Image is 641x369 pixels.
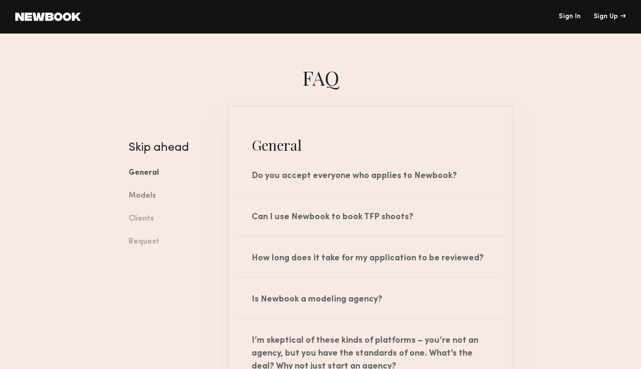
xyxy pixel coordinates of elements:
div: Can I use Newbook to book TFP shoots? [229,196,512,236]
div: Is Newbook a modeling agency? [229,278,512,318]
a: Models [129,185,214,208]
a: Request [129,231,214,254]
h4: Skip ahead [129,142,214,154]
a: Sign In [559,13,581,20]
a: General [129,162,214,185]
h4: General [229,135,512,155]
div: Do you accept everyone who applies to Newbook? [229,155,512,195]
h1: faq [122,65,519,90]
div: How long does it take for my application to be reviewed? [229,237,512,277]
div: Sign Up [594,13,626,20]
a: Clients [129,208,214,231]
